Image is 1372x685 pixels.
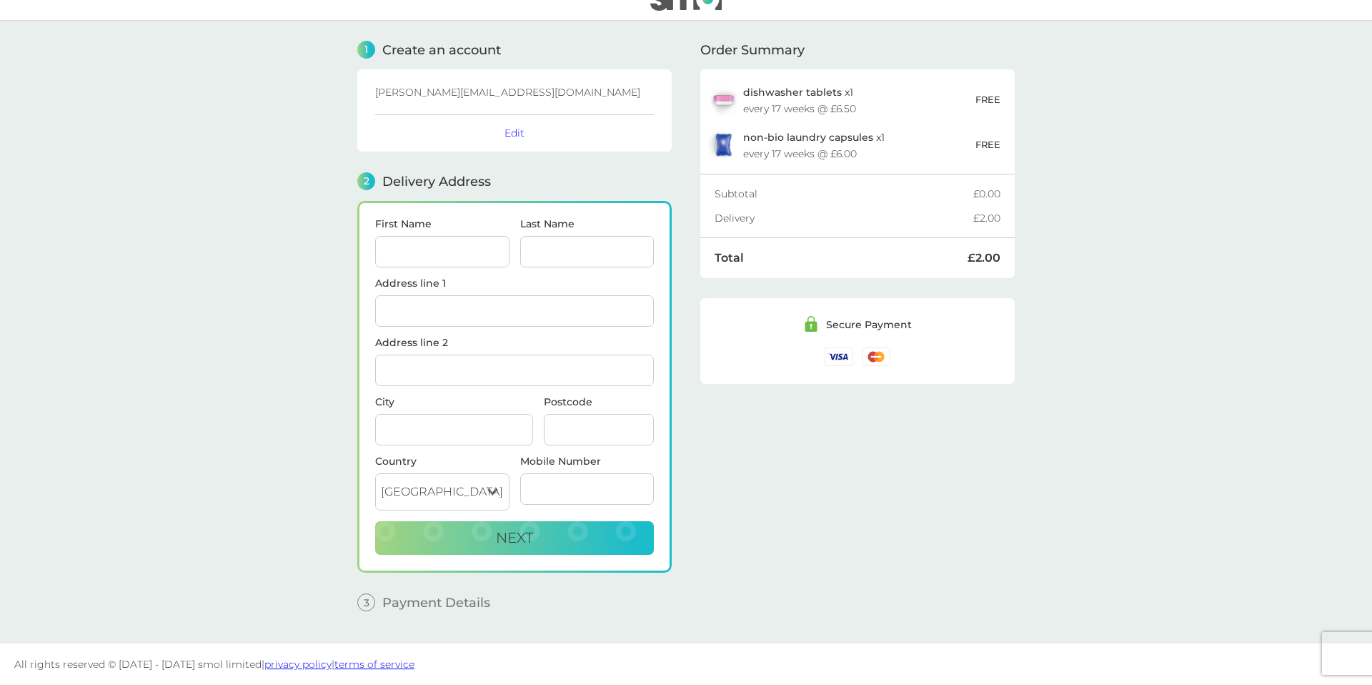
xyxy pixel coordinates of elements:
[975,92,1000,107] p: FREE
[743,87,853,98] p: x 1
[357,593,375,611] span: 3
[743,131,873,144] span: non-bio laundry capsules
[743,149,857,159] div: every 17 weeks @ £6.00
[375,337,654,348] label: Address line 2
[975,137,1000,152] p: FREE
[496,529,533,546] span: Next
[743,86,842,99] span: dishwasher tablets
[743,132,885,143] p: x 1
[375,86,640,99] span: [PERSON_NAME][EMAIL_ADDRESS][DOMAIN_NAME]
[357,41,375,59] span: 1
[826,320,912,330] div: Secure Payment
[715,213,973,223] div: Delivery
[700,44,805,56] span: Order Summary
[504,127,525,139] button: Edit
[968,252,1000,264] div: £2.00
[973,189,1000,199] div: £0.00
[382,596,490,609] span: Payment Details
[544,397,654,407] label: Postcode
[375,397,533,407] label: City
[973,213,1000,223] div: £2.00
[520,456,655,466] label: Mobile Number
[264,658,332,671] a: privacy policy
[375,521,654,556] button: Next
[375,219,509,229] label: First Name
[862,348,890,365] img: /assets/icons/cards/mastercard.svg
[357,172,375,190] span: 2
[382,44,501,56] span: Create an account
[375,456,509,466] div: Country
[382,175,491,188] span: Delivery Address
[743,104,856,114] div: every 17 weeks @ £6.50
[715,189,973,199] div: Subtotal
[825,348,853,365] img: /assets/icons/cards/visa.svg
[334,658,414,671] a: terms of service
[520,219,655,229] label: Last Name
[715,252,968,264] div: Total
[375,278,654,288] label: Address line 1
